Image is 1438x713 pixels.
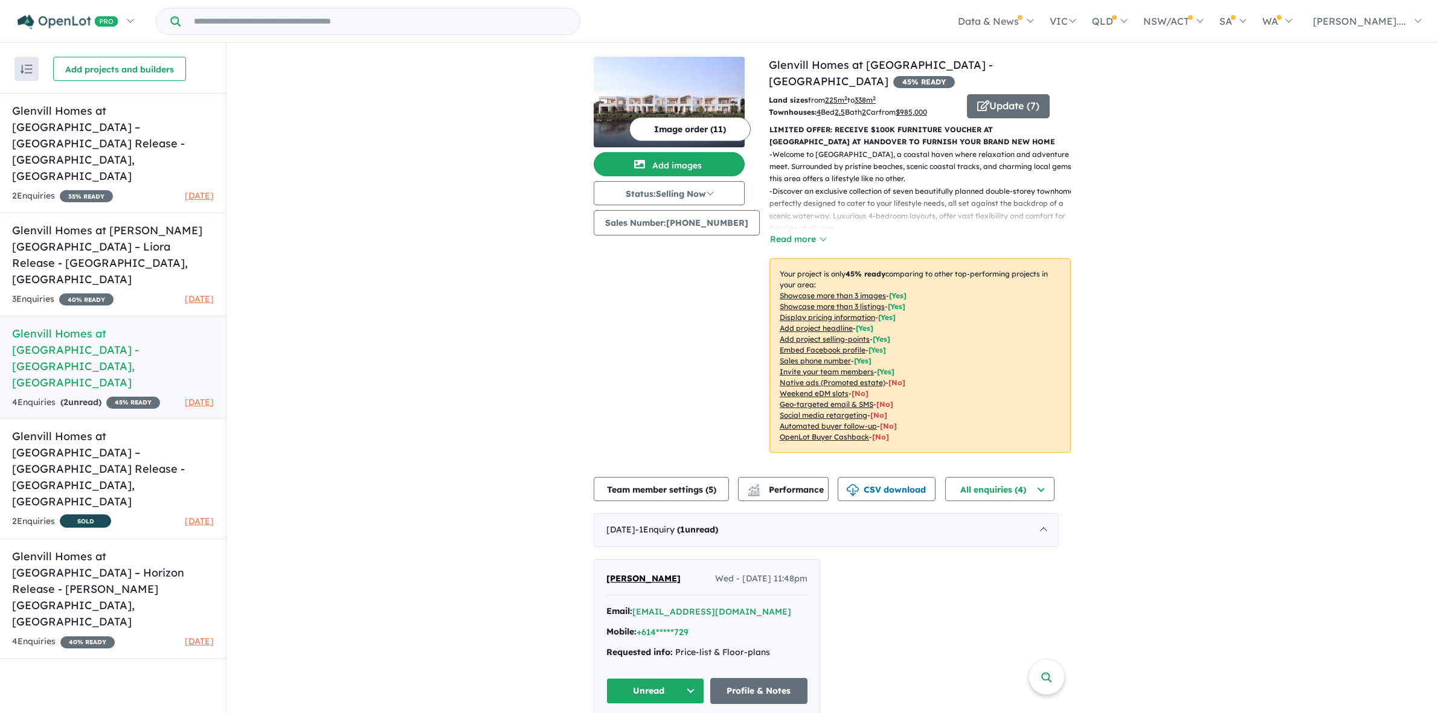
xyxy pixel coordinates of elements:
span: [ Yes ] [868,345,886,354]
span: [ Yes ] [889,291,907,300]
button: Add images [594,152,745,176]
img: sort.svg [21,65,33,74]
span: 45 % READY [106,397,160,409]
p: from [769,94,958,106]
button: All enquiries (4) [945,477,1054,501]
input: Try estate name, suburb, builder or developer [183,8,577,34]
span: [PERSON_NAME].... [1313,15,1406,27]
button: Unread [606,678,704,704]
h5: Glenvill Homes at [GEOGRAPHIC_DATA] - [GEOGRAPHIC_DATA] , [GEOGRAPHIC_DATA] [12,325,214,391]
div: 4 Enquir ies [12,635,115,649]
span: 35 % READY [60,190,113,202]
span: [No] [888,378,905,387]
sup: 2 [873,95,876,101]
u: Showcase more than 3 images [780,291,886,300]
u: 2 [862,107,866,117]
span: [DATE] [185,636,214,647]
strong: ( unread) [677,524,718,535]
h5: Glenvill Homes at [GEOGRAPHIC_DATA] – [GEOGRAPHIC_DATA] Release - [GEOGRAPHIC_DATA] , [GEOGRAPHIC... [12,428,214,510]
strong: Requested info: [606,647,673,657]
span: [DATE] [185,293,214,304]
span: [ Yes ] [854,356,871,365]
button: Read more [769,232,826,246]
a: Glenvill Homes at [GEOGRAPHIC_DATA] - [GEOGRAPHIC_DATA] [769,58,993,88]
p: LIMITED OFFER: RECEIVE $100K FURNITURE VOUCHER AT [GEOGRAPHIC_DATA] AT HANDOVER TO FURNISH YOUR B... [769,124,1071,149]
img: download icon [847,484,859,496]
img: Glenvill Homes at The Point Estate - Point Lonsdale [594,57,745,147]
span: [DATE] [185,190,214,201]
p: - Discover an exclusive collection of seven beautifully planned double-storey townhomes, perfectl... [769,185,1080,235]
span: [No] [872,432,889,441]
button: Team member settings (5) [594,477,729,501]
u: Weekend eDM slots [780,389,849,398]
u: Add project headline [780,324,853,333]
span: [ Yes ] [856,324,873,333]
span: SOLD [60,514,111,528]
div: [DATE] [594,513,1059,547]
u: Add project selling-points [780,334,870,344]
strong: ( unread) [60,397,101,408]
u: Sales phone number [780,356,851,365]
span: [No] [852,389,868,398]
u: 2.5 [835,107,845,117]
sup: 2 [844,95,847,101]
button: [EMAIL_ADDRESS][DOMAIN_NAME] [632,606,791,618]
img: Openlot PRO Logo White [18,14,118,30]
span: [ Yes ] [888,302,905,311]
span: 45 % READY [893,76,955,88]
u: Geo-targeted email & SMS [780,400,873,409]
u: $ 985,000 [896,107,927,117]
span: [No] [870,411,887,420]
span: [No] [880,421,897,430]
div: 3 Enquir ies [12,292,114,307]
u: 4 [817,107,821,117]
span: 1 [680,524,685,535]
u: Display pricing information [780,313,875,322]
b: Townhouses: [769,107,817,117]
span: Performance [749,484,824,495]
strong: Email: [606,606,632,616]
span: [ Yes ] [878,313,896,322]
a: [PERSON_NAME] [606,572,681,586]
u: Automated buyer follow-up [780,421,877,430]
span: [PERSON_NAME] [606,573,681,584]
b: 45 % ready [846,269,885,278]
u: Showcase more than 3 listings [780,302,885,311]
p: Your project is only comparing to other top-performing projects in your area: - - - - - - - - - -... [769,258,1071,453]
span: 5 [708,484,713,495]
span: Wed - [DATE] 11:48pm [715,572,807,586]
u: Invite your team members [780,367,874,376]
span: 2 [63,397,68,408]
img: line-chart.svg [748,484,759,491]
u: Social media retargeting [780,411,867,420]
span: 40 % READY [59,293,114,305]
div: 2 Enquir ies [12,189,113,203]
button: Image order (11) [629,117,751,141]
span: [DATE] [185,516,214,526]
img: bar-chart.svg [748,488,760,496]
strong: Mobile: [606,626,637,637]
span: 40 % READY [60,636,115,648]
div: 4 Enquir ies [12,395,160,410]
span: [ Yes ] [877,367,894,376]
button: CSV download [838,477,936,501]
h5: Glenvill Homes at [PERSON_NAME][GEOGRAPHIC_DATA] – Liora Release - [GEOGRAPHIC_DATA] , [GEOGRAPHI... [12,222,214,287]
u: Native ads (Promoted estate) [780,378,885,387]
h5: Glenvill Homes at [GEOGRAPHIC_DATA] – [GEOGRAPHIC_DATA] Release - [GEOGRAPHIC_DATA] , [GEOGRAPHIC... [12,103,214,184]
button: Update (7) [967,94,1050,118]
span: [ Yes ] [873,334,890,344]
p: Bed Bath Car from [769,106,958,118]
b: Land sizes [769,95,808,104]
button: Add projects and builders [53,57,186,81]
u: 225 m [825,95,847,104]
div: Price-list & Floor-plans [606,645,807,660]
span: - 1 Enquir y [635,524,718,535]
h5: Glenvill Homes at [GEOGRAPHIC_DATA] – Horizon Release - [PERSON_NAME][GEOGRAPHIC_DATA] , [GEOGRAP... [12,548,214,630]
u: 338 m [855,95,876,104]
u: OpenLot Buyer Cashback [780,432,869,441]
button: Sales Number:[PHONE_NUMBER] [594,210,760,235]
a: Profile & Notes [710,678,808,704]
span: [No] [876,400,893,409]
p: - Welcome to [GEOGRAPHIC_DATA], a coastal haven where relaxation and adventure meet. Surrounded b... [769,149,1080,185]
